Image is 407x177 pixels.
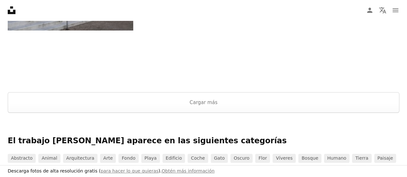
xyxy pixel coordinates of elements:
a: gato [211,154,228,163]
a: Humano [324,154,349,163]
a: arquitectura [63,154,97,163]
a: fondo [118,154,138,163]
button: Idioma [376,4,389,17]
button: Menú [389,4,402,17]
a: Inicio — Unsplash [8,6,15,14]
a: playa [141,154,160,163]
a: para hacer lo que quieras [101,168,159,173]
a: oscuro [230,154,253,163]
a: coche [188,154,208,163]
p: El trabajo [PERSON_NAME] aparece en las siguientes categorías [8,136,399,146]
h3: Descarga fotos de alta resolución gratis ( ). [8,168,215,174]
button: Cargar más [8,92,399,113]
a: edificio [162,154,185,163]
a: paisaje [374,154,396,163]
a: bosque [298,154,321,163]
a: abstracto [8,154,36,163]
a: tierra [352,154,371,163]
a: Iniciar sesión / Registrarse [363,4,376,17]
a: animal [38,154,60,163]
a: arte [100,154,116,163]
a: flor [255,154,270,163]
a: Obtén más información [162,168,214,173]
a: víveres [273,154,296,163]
